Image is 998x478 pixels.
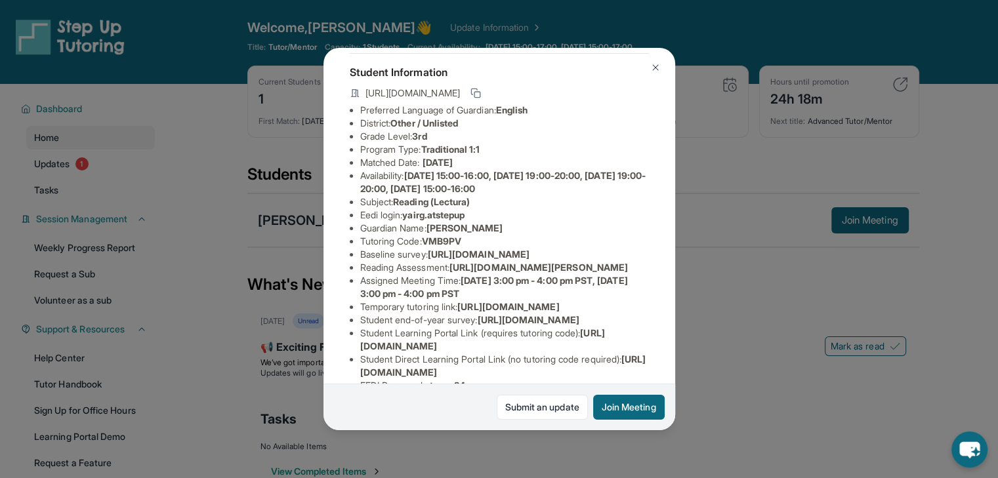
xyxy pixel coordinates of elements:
span: [URL][DOMAIN_NAME] [457,301,559,312]
span: VMB9PV [422,235,461,247]
img: Close Icon [650,62,661,73]
li: Student end-of-year survey : [360,313,649,327]
span: [DATE] 15:00-16:00, [DATE] 19:00-20:00, [DATE] 19:00-20:00, [DATE] 15:00-16:00 [360,170,646,194]
span: [URL][DOMAIN_NAME] [477,314,579,325]
span: yairg.atstepup [402,209,465,220]
span: [URL][DOMAIN_NAME][PERSON_NAME] [449,262,628,273]
li: Student Direct Learning Portal Link (no tutoring code required) : [360,353,649,379]
button: Join Meeting [593,395,665,420]
span: English [496,104,528,115]
li: Tutoring Code : [360,235,649,248]
li: Program Type: [360,143,649,156]
li: Reading Assessment : [360,261,649,274]
li: Temporary tutoring link : [360,300,649,313]
span: stepup24 [425,380,466,391]
button: chat-button [951,431,988,468]
span: [DATE] 3:00 pm - 4:00 pm PST, [DATE] 3:00 pm - 4:00 pm PST [360,275,628,299]
li: Grade Level: [360,130,649,143]
h4: Student Information [350,64,649,80]
li: Assigned Meeting Time : [360,274,649,300]
li: Guardian Name : [360,222,649,235]
li: Baseline survey : [360,248,649,261]
li: Availability: [360,169,649,195]
li: Preferred Language of Guardian: [360,104,649,117]
span: Reading (Lectura) [393,196,470,207]
li: Student Learning Portal Link (requires tutoring code) : [360,327,649,353]
li: Eedi login : [360,209,649,222]
button: Copy link [468,85,484,101]
li: Subject : [360,195,649,209]
li: District: [360,117,649,130]
span: [URL][DOMAIN_NAME] [365,87,460,100]
li: Matched Date: [360,156,649,169]
span: [PERSON_NAME] [426,222,503,233]
span: [URL][DOMAIN_NAME] [428,249,530,260]
li: EEDI Password : [360,379,649,392]
span: 3rd [412,130,426,142]
span: Traditional 1:1 [421,144,480,155]
a: Submit an update [497,395,588,420]
span: Other / Unlisted [390,117,458,129]
span: [DATE] [423,157,453,168]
